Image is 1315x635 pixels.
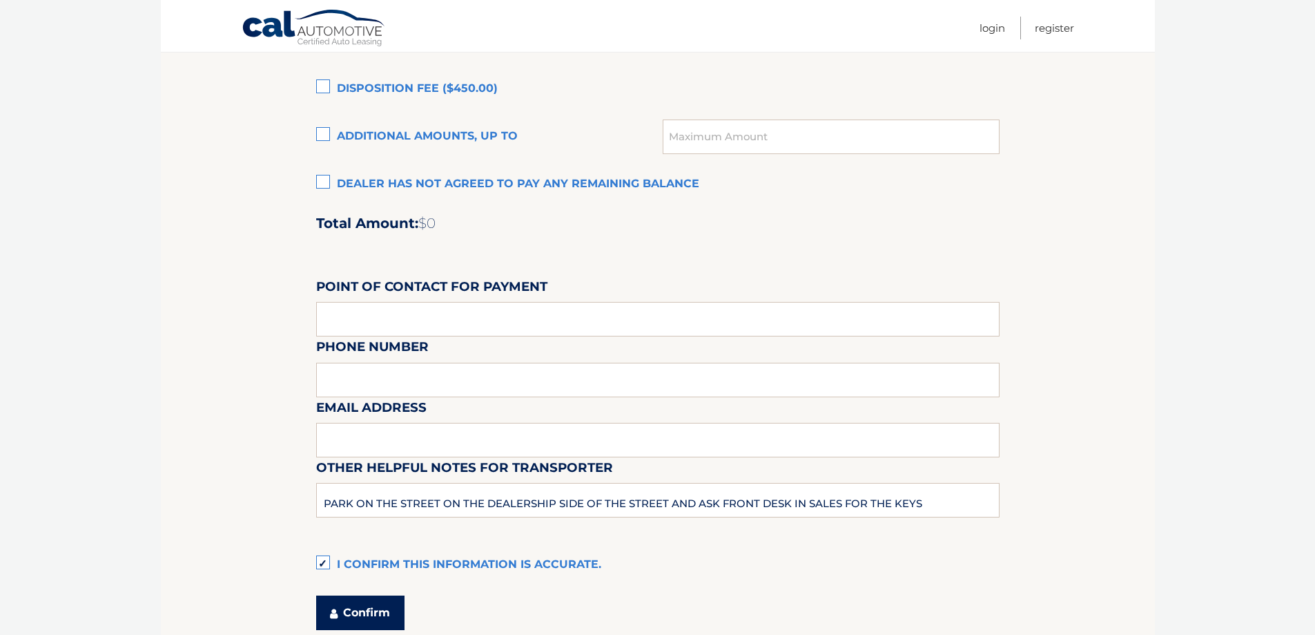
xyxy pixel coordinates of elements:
button: Confirm [316,596,405,630]
label: Point of Contact for Payment [316,276,547,302]
a: Cal Automotive [242,9,387,49]
input: Maximum Amount [663,120,999,154]
label: Disposition Fee ($450.00) [316,75,1000,103]
label: Additional amounts, up to [316,123,663,151]
span: $0 [418,215,436,231]
a: Login [980,17,1005,39]
label: Email Address [316,397,427,423]
label: I confirm this information is accurate. [316,551,1000,579]
a: Register [1035,17,1074,39]
h2: Total Amount: [316,215,1000,232]
label: Other helpful notes for transporter [316,457,613,483]
label: Dealer has not agreed to pay any remaining balance [316,171,1000,198]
